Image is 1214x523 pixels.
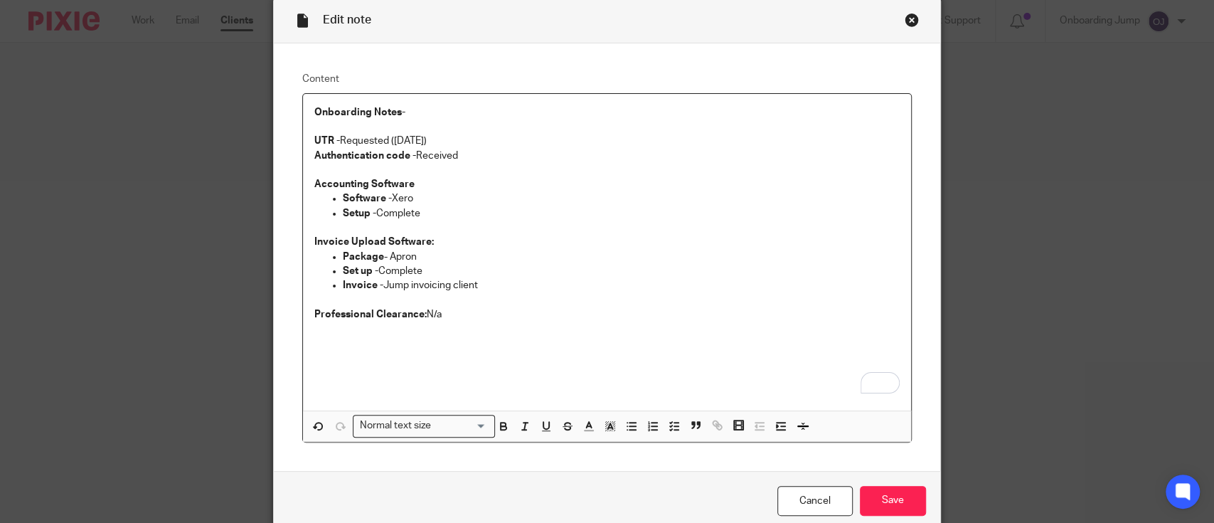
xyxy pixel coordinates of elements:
strong: Package [343,252,384,262]
strong: Authentication code - [314,151,416,161]
strong: Accounting Software [314,179,415,189]
p: N/a [314,307,900,322]
strong: Onboarding Notes- [314,107,405,117]
label: Content [302,72,912,86]
p: Complete [343,264,900,278]
p: Jump invoicing client [343,278,900,292]
a: Cancel [777,486,853,517]
strong: Setup - [343,208,376,218]
strong: Invoice Upload Software: [314,237,434,247]
span: Edit note [323,14,371,26]
div: Search for option [353,415,495,437]
input: Search for option [435,418,486,433]
p: Requested ([DATE]) [314,134,900,148]
strong: Invoice - [343,280,383,290]
div: Close this dialog window [905,13,919,27]
p: Complete [343,206,900,221]
p: Xero [343,191,900,206]
input: Save [860,486,926,517]
strong: UTR - [314,136,340,146]
span: Normal text size [356,418,434,433]
p: Received [314,149,900,163]
strong: Professional Clearance: [314,310,427,319]
strong: Software - [343,194,392,204]
div: To enrich screen reader interactions, please activate Accessibility in Grammarly extension settings [303,94,911,411]
p: - Apron [343,250,900,264]
strong: Set up - [343,266,378,276]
